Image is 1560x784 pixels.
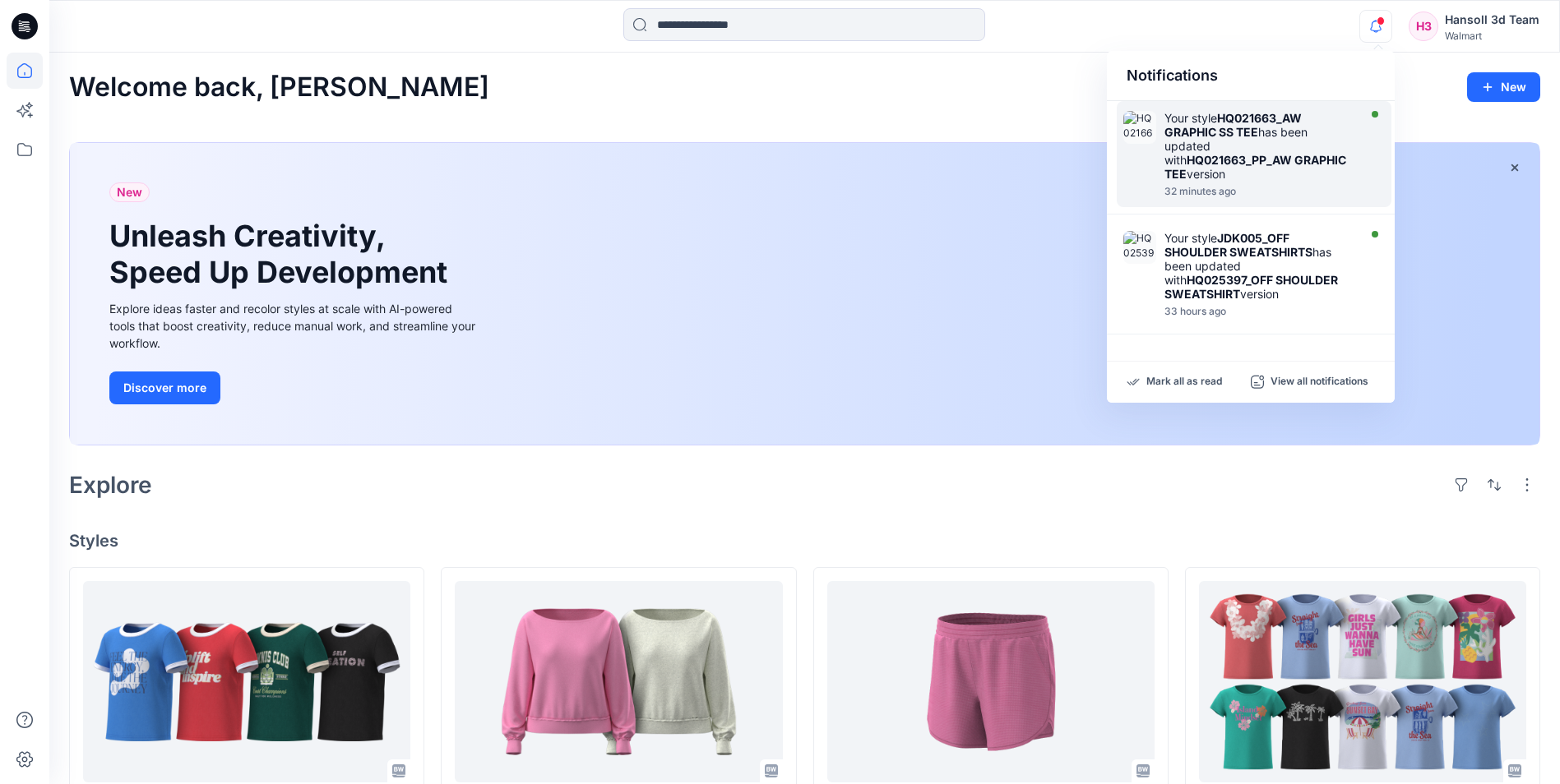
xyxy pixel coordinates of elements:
[117,182,142,202] span: New
[1164,153,1346,181] strong: HQ021663_PP_AW GRAPHIC TEE
[1409,12,1438,41] div: H3
[1164,306,1354,317] div: Tuesday, August 26, 2025 00:23
[1445,10,1539,30] div: Hansoll 3d Team
[1467,72,1540,102] button: New
[109,300,479,352] div: Explore ideas faster and recolor styles at scale with AI-powered tools that boost creativity, red...
[1164,111,1302,139] strong: HQ021663_AW GRAPHIC SS TEE
[455,581,782,782] a: JDK005_OFF SHOULDER SWEATSHIRTS
[1123,111,1156,144] img: HQ021663_PP_AW GRAPHIC TEE
[1123,231,1156,264] img: HQ025397_OFF SHOULDER SWEATSHIRT
[69,531,1540,551] h4: Styles
[1107,51,1395,101] div: Notifications
[827,581,1155,782] a: HQ022219_AW CORE SHORT_PLUS
[1146,375,1222,390] p: Mark all as read
[1164,111,1354,181] div: Your style has been updated with version
[69,72,489,103] h2: Welcome back, [PERSON_NAME]
[1445,30,1539,42] div: Walmart
[1164,231,1354,301] div: Your style has been updated with version
[109,219,455,289] h1: Unleash Creativity, Speed Up Development
[1271,375,1368,390] p: View all notifications
[109,371,479,404] a: Discover more
[1164,186,1354,197] div: Wednesday, August 27, 2025 08:34
[1164,231,1312,259] strong: JDK005_OFF SHOULDER SWEATSHIRTS
[83,581,410,782] a: HQ021663_AW GRAPHIC SS TEE
[1164,273,1338,301] strong: HQ025397_OFF SHOULDER SWEATSHIRT
[1199,581,1526,782] a: TBA WN SS EMB TEE
[69,472,152,498] h2: Explore
[109,371,220,404] button: Discover more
